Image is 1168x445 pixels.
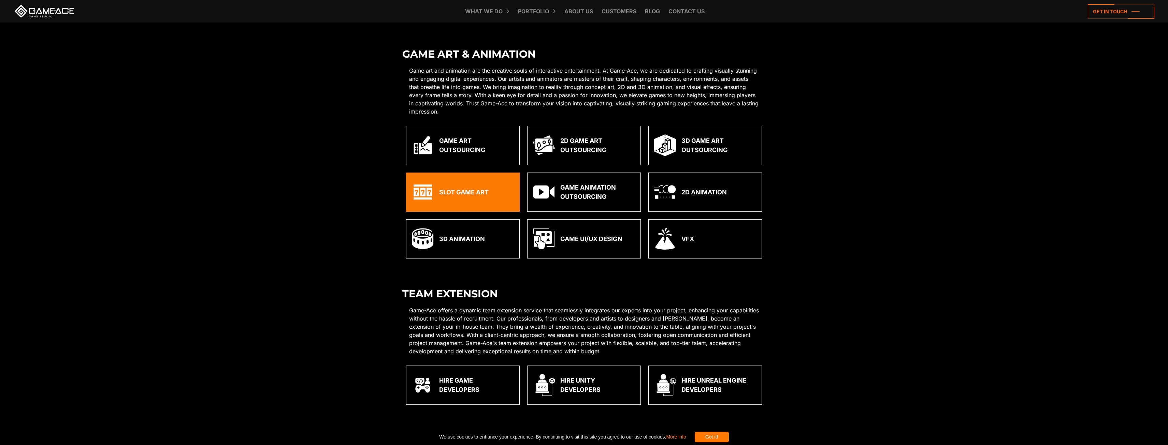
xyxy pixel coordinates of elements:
[402,48,766,60] h2: Game Art & Animation
[533,134,555,156] img: 2d game art outsourcing
[414,184,432,200] img: Slot games
[560,183,635,201] div: Game Animation Outsourcing
[681,136,756,154] div: 3D Game Art Outsourcing
[533,374,555,396] img: Hire unity developers 1
[695,432,729,442] div: Got it!
[412,228,434,250] img: 3d animation 1
[560,234,622,243] div: Game UI/UX Design
[533,228,555,250] img: Game ui ux services icon
[439,234,485,243] div: 3D Animation
[415,377,430,393] img: Icon dedicate game developers
[666,434,686,440] a: More info
[654,228,676,250] img: Vfx
[533,181,555,203] img: Game animation
[439,136,514,154] div: Game Art Outsourcing
[439,188,489,197] div: Slot Game Art
[414,136,432,154] img: Game art design
[409,66,759,116] p: Game art and animation are the creative souls of interactive entertainment. At Game-Ace, we are d...
[681,234,694,243] div: VFX
[654,374,676,396] img: Hire unreal engine developers
[654,181,676,203] img: 2d animation
[1088,4,1154,19] a: Get in touch
[439,432,686,442] span: We use cookies to enhance your experience. By continuing to visit this site you agree to our use ...
[560,376,635,394] div: Hire Unity Developers
[439,376,514,394] div: Hire Game Developers
[681,376,756,394] div: Hire Unreal Engine Developers
[409,306,759,355] div: Game-Ace offers a dynamic team extension service that seamlessly integrates our experts into your...
[402,288,766,299] h2: Team Extension
[654,134,676,156] img: 3d game art outsourcing
[681,188,727,197] div: 2D Animation
[560,136,635,154] div: 2D Game Art Outsourcing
